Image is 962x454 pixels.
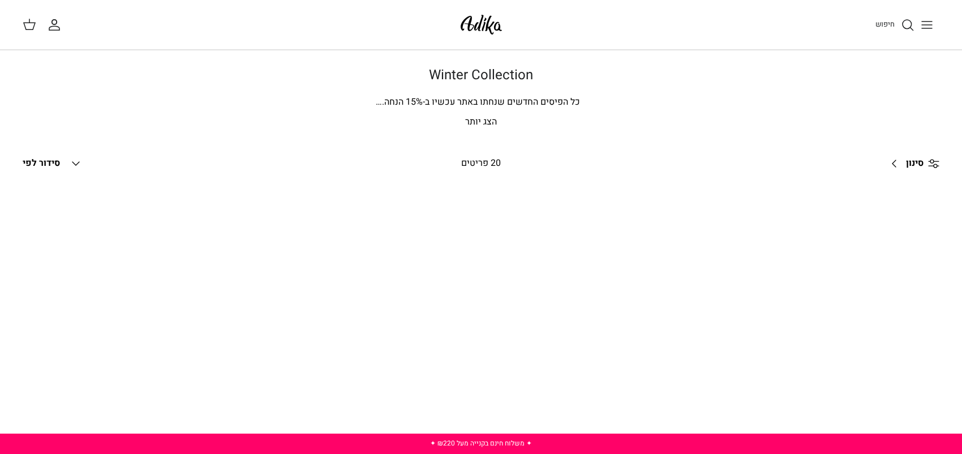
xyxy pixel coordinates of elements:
h1: Winter Collection [85,67,877,84]
span: כל הפיסים החדשים שנחתו באתר עכשיו ב- [423,95,580,109]
span: % הנחה. [376,95,423,109]
span: סידור לפי [23,156,60,170]
p: הצג יותר [85,115,877,130]
span: סינון [906,156,924,171]
div: 20 פריטים [373,156,589,171]
a: ✦ משלוח חינם בקנייה מעל ₪220 ✦ [430,438,532,448]
span: 15 [406,95,416,109]
button: סידור לפי [23,151,83,176]
span: חיפוש [875,19,895,29]
a: סינון [883,150,939,177]
a: חיפוש [875,18,914,32]
a: החשבון שלי [48,18,66,32]
button: Toggle menu [914,12,939,37]
img: Adika IL [457,11,505,38]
